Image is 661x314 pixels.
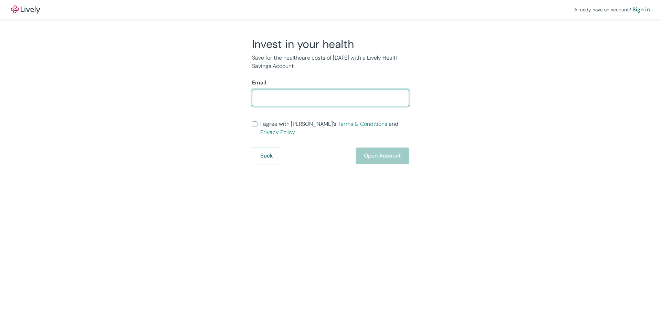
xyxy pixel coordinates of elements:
img: Lively [11,6,40,14]
div: Already have an account? [574,6,650,14]
button: Back [252,148,281,164]
a: Privacy Policy [260,129,295,136]
h2: Invest in your health [252,37,409,51]
a: Terms & Conditions [338,120,387,128]
span: I agree with [PERSON_NAME]’s and [260,120,409,136]
label: Email [252,79,266,87]
p: Save for the healthcare costs of [DATE] with a Lively Health Savings Account [252,54,409,70]
a: LivelyLively [11,6,40,14]
a: Sign in [632,6,650,14]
